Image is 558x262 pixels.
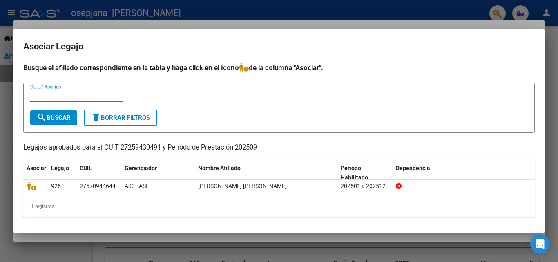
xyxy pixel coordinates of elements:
span: Periodo Habilitado [341,165,368,181]
mat-icon: delete [91,112,101,122]
h4: Busque el afiliado correspondiente en la tabla y haga click en el ícono de la columna "Asociar". [23,63,535,73]
mat-icon: search [37,112,47,122]
div: 1 registros [23,196,535,217]
span: Nombre Afiliado [198,165,241,171]
span: 925 [51,183,61,189]
datatable-header-cell: Dependencia [393,159,535,186]
h2: Asociar Legajo [23,39,535,54]
span: Buscar [37,114,71,121]
span: CUIL [80,165,92,171]
datatable-header-cell: Gerenciador [121,159,195,186]
datatable-header-cell: Periodo Habilitado [337,159,393,186]
span: Dependencia [396,165,430,171]
button: Buscar [30,110,77,125]
span: Asociar [27,165,46,171]
span: Gerenciador [125,165,157,171]
div: 202501 a 202512 [341,181,389,191]
div: 27570944644 [80,181,116,191]
datatable-header-cell: Legajo [48,159,76,186]
datatable-header-cell: Nombre Afiliado [195,159,337,186]
span: Legajo [51,165,69,171]
p: Legajos aprobados para el CUIT 27259430491 y Período de Prestación 202509 [23,143,535,153]
span: Borrar Filtros [91,114,150,121]
span: ACUÑA BADARACCO JUANA MARGARITA [198,183,287,189]
datatable-header-cell: CUIL [76,159,121,186]
datatable-header-cell: Asociar [23,159,48,186]
div: Open Intercom Messenger [530,234,550,254]
span: A03 - ASI [125,183,147,189]
button: Borrar Filtros [84,110,157,126]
